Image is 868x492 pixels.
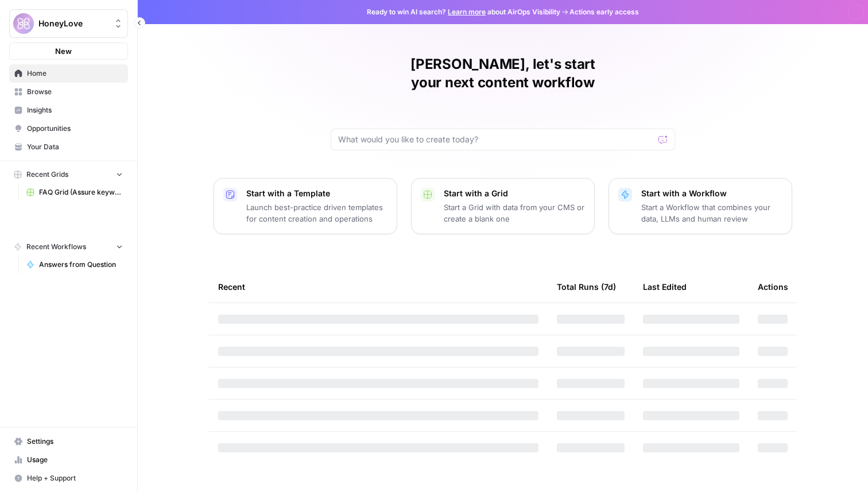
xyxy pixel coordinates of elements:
span: Help + Support [27,473,123,483]
button: New [9,42,128,60]
a: Learn more [448,7,486,16]
p: Start with a Workflow [641,188,782,199]
a: Usage [9,451,128,469]
a: Settings [9,432,128,451]
a: Home [9,64,128,83]
input: What would you like to create today? [338,134,654,145]
span: Opportunities [27,123,123,134]
button: Workspace: HoneyLove [9,9,128,38]
h1: [PERSON_NAME], let's start your next content workflow [331,55,675,92]
p: Start a Grid with data from your CMS or create a blank one [444,202,585,224]
div: Last Edited [643,271,687,303]
span: Recent Grids [26,169,68,180]
div: Actions [758,271,788,303]
a: Your Data [9,138,128,156]
span: Actions early access [569,7,639,17]
img: HoneyLove Logo [13,13,34,34]
span: New [55,45,72,57]
p: Start with a Template [246,188,387,199]
span: Usage [27,455,123,465]
button: Recent Workflows [9,238,128,255]
span: Answers from Question [39,259,123,270]
span: Settings [27,436,123,447]
span: FAQ Grid (Assure keyword doc up to date) [39,187,123,197]
span: Your Data [27,142,123,152]
p: Start a Workflow that combines your data, LLMs and human review [641,202,782,224]
span: Insights [27,105,123,115]
span: HoneyLove [38,18,108,29]
a: FAQ Grid (Assure keyword doc up to date) [21,183,128,202]
button: Recent Grids [9,166,128,183]
span: Browse [27,87,123,97]
div: Recent [218,271,538,303]
button: Help + Support [9,469,128,487]
span: Ready to win AI search? about AirOps Visibility [367,7,560,17]
button: Start with a WorkflowStart a Workflow that combines your data, LLMs and human review [609,178,792,234]
div: Total Runs (7d) [557,271,616,303]
span: Recent Workflows [26,242,86,252]
button: Start with a GridStart a Grid with data from your CMS or create a blank one [411,178,595,234]
a: Answers from Question [21,255,128,274]
p: Start with a Grid [444,188,585,199]
a: Insights [9,101,128,119]
a: Browse [9,83,128,101]
p: Launch best-practice driven templates for content creation and operations [246,202,387,224]
button: Start with a TemplateLaunch best-practice driven templates for content creation and operations [214,178,397,234]
span: Home [27,68,123,79]
a: Opportunities [9,119,128,138]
